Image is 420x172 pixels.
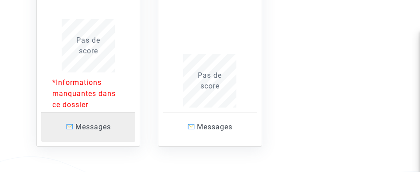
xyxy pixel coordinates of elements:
[76,36,100,55] span: Pas de score
[197,123,232,131] span: Messages
[75,123,111,131] span: Messages
[163,112,257,142] a: Messages
[52,77,124,110] p: *Informations manquantes dans ce dossier
[41,112,135,142] a: Messages
[198,71,222,90] span: Pas de score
